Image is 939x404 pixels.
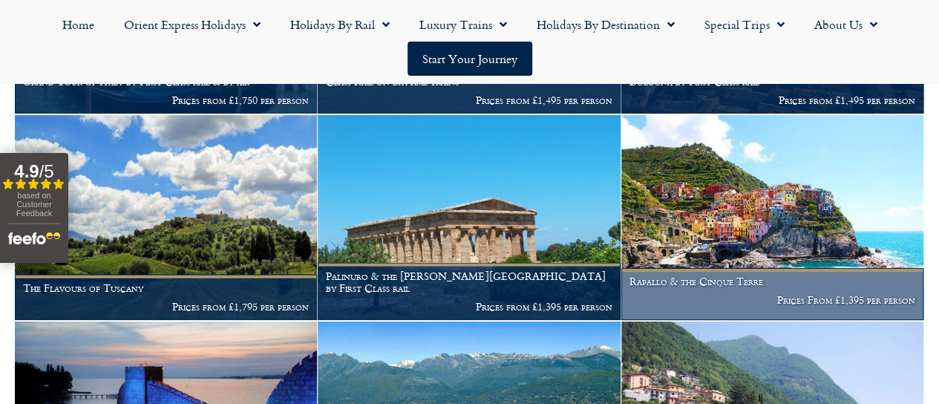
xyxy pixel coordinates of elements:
[629,94,915,106] p: Prices from £1,495 per person
[408,42,532,76] a: Start your Journey
[15,115,318,321] a: The Flavours of Tuscany Prices from £1,795 per person
[23,301,309,313] p: Prices from £1,795 per person
[7,7,932,76] nav: Menu
[109,7,275,42] a: Orient Express Holidays
[522,7,690,42] a: Holidays by Destination
[326,270,612,294] h1: Palinuro & the [PERSON_NAME][GEOGRAPHIC_DATA] by First Class rail
[326,64,612,88] h1: Lucca and Delightful [GEOGRAPHIC_DATA] by First Class Rail on daytime trains
[799,7,892,42] a: About Us
[629,294,915,306] p: Prices From £1,395 per person
[629,276,915,287] h1: Rapallo & the Cinque Terre
[326,94,612,106] p: Prices from £1,495 per person
[23,282,309,294] h1: The Flavours of Tuscany
[690,7,799,42] a: Special Trips
[405,7,522,42] a: Luxury Trains
[621,115,923,320] img: Italy by rail - Cinque Terre
[48,7,109,42] a: Home
[275,7,405,42] a: Holidays by Rail
[629,76,915,88] h1: Bologna by First Class rail
[23,76,309,88] h1: Grand Tour of Italy by First Class rail & by air
[318,115,621,321] a: Palinuro & the [PERSON_NAME][GEOGRAPHIC_DATA] by First Class rail Prices from £1,395 per person
[23,94,309,106] p: Prices from £1,750 per person
[326,301,612,313] p: Prices from £1,395 per person
[621,115,924,321] a: Rapallo & the Cinque Terre Prices From £1,395 per person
